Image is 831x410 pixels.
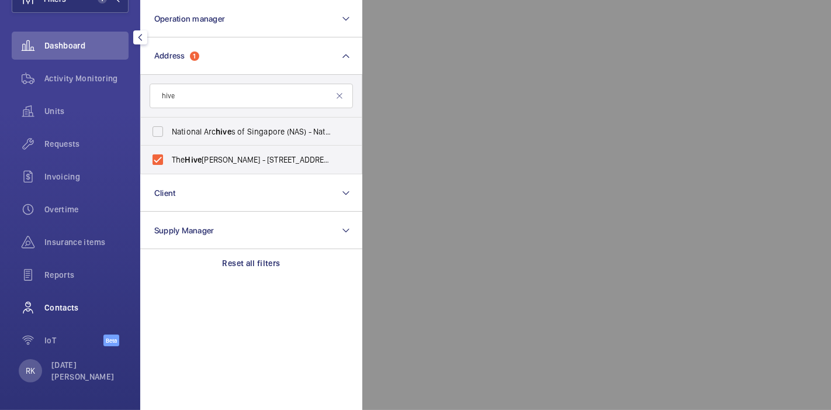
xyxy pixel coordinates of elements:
[26,365,35,377] p: RK
[44,302,129,313] span: Contacts
[103,335,119,346] span: Beta
[44,105,129,117] span: Units
[44,171,129,182] span: Invoicing
[44,40,129,51] span: Dashboard
[51,359,122,383] p: [DATE][PERSON_NAME]
[44,236,129,248] span: Insurance items
[44,138,129,150] span: Requests
[44,204,129,215] span: Overtime
[44,269,129,281] span: Reports
[44,73,129,84] span: Activity Monitoring
[44,335,103,346] span: IoT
